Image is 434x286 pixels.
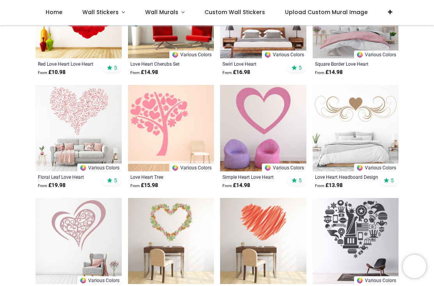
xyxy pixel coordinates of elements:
a: Various Colors [77,164,122,171]
a: Love Heart Tree [130,174,196,180]
img: Color Wheel [80,277,87,284]
span: From [315,183,324,188]
a: Various Colors [169,164,214,171]
span: Upload Custom Mural Image [285,8,368,16]
img: Simple Heart Love Heart Wall Sticker [220,85,306,171]
img: Floral Leaf Love Heart Wall Sticker [36,85,122,171]
span: From [222,70,232,75]
a: Various Colors [262,164,306,171]
span: Home [46,8,62,16]
span: From [222,183,232,188]
img: Flower Love Heart Floral Frame Wall Sticker [128,198,214,284]
img: Love Heart Headboard Design Wall Sticker - Mod1 [313,85,399,171]
img: Red Love Heart Romance Wall Sticker [220,198,306,284]
span: From [315,70,324,75]
strong: £ 19.98 [38,182,66,189]
strong: £ 10.98 [38,68,66,76]
a: Various Colors [354,164,398,171]
a: Love Heart Headboard Design [315,174,380,180]
img: Color Wheel [172,51,179,58]
strong: £ 14.98 [222,182,250,189]
a: Floral Leaf Love Heart [38,174,103,180]
a: Various Colors [354,50,398,58]
a: Simple Heart Love Heart [222,174,288,180]
span: 5 [114,64,117,71]
strong: £ 15.98 [130,182,158,189]
img: Color Wheel [356,277,363,284]
span: 5 [299,177,302,184]
span: From [38,70,47,75]
a: Swirl Love Heart [222,61,288,67]
span: Wall Murals [145,8,178,16]
img: Love Heart Tree Wall Sticker [128,85,214,171]
a: Various Colors [77,276,122,284]
a: Love Heart Cherubs Set [130,61,196,67]
a: Various Colors [262,50,306,58]
span: 5 [299,64,302,71]
img: Color Wheel [172,164,179,171]
iframe: Brevo live chat [403,255,426,278]
img: Swirl Heart Valentines Wall Sticker [36,198,122,284]
img: Color Wheel [356,164,363,171]
img: Color Wheel [264,164,271,171]
span: From [38,183,47,188]
strong: £ 16.98 [222,68,250,76]
span: 5 [114,177,117,184]
a: Red Love Heart Love Heart [38,61,103,67]
img: Color Wheel [264,51,271,58]
img: Color Wheel [356,51,363,58]
span: Custom Wall Stickers [205,8,265,16]
span: Wall Stickers [82,8,119,16]
span: 5 [391,177,394,184]
a: Various Colors [169,50,214,58]
span: From [130,70,140,75]
a: Various Colors [354,276,398,284]
img: Color Wheel [80,164,87,171]
span: From [130,183,140,188]
img: America Heart USA Landmarks Wall Sticker [313,198,399,284]
strong: £ 14.98 [130,68,158,76]
strong: £ 13.98 [315,182,343,189]
strong: £ 14.98 [315,68,343,76]
a: Square Border Love Heart [315,61,380,67]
